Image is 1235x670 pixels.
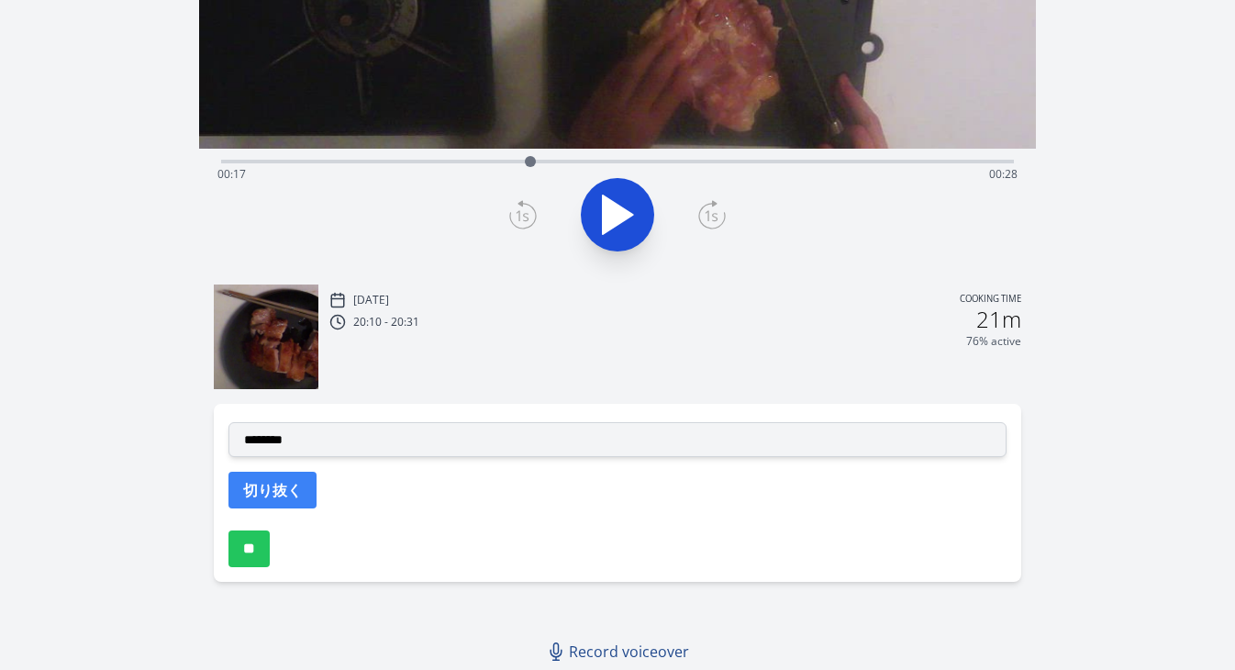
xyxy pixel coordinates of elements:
a: Record voiceover [540,633,700,670]
img: 251014111051_thumb.jpeg [214,285,318,389]
button: 切り抜く [228,472,317,508]
span: 00:17 [217,166,246,182]
span: Record voiceover [569,641,689,663]
p: Cooking time [960,292,1021,308]
span: 00:28 [989,166,1018,182]
p: [DATE] [353,293,389,307]
h2: 21m [976,308,1021,330]
p: 20:10 - 20:31 [353,315,419,329]
p: 76% active [966,334,1021,349]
